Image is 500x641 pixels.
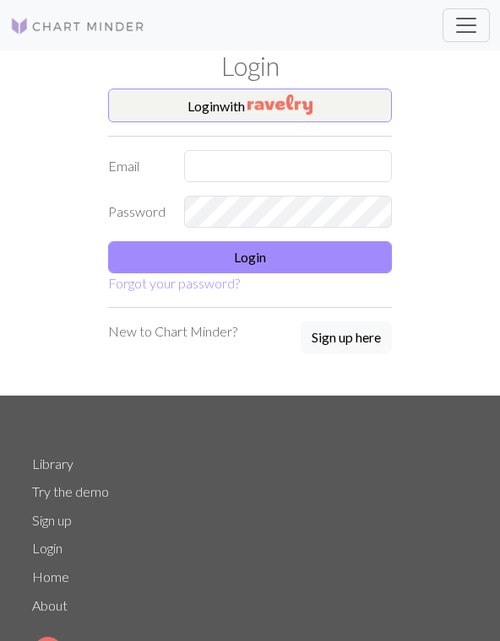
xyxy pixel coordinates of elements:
button: Sign up here [301,321,392,353]
a: Login [32,540,62,556]
button: Toggle navigation [443,8,490,42]
a: Sign up here [301,321,392,355]
a: Try the demo [32,483,109,499]
label: Email [98,150,174,182]
img: Logo [10,16,145,36]
a: Forgot your password? [108,275,240,291]
a: Library [32,455,73,471]
a: Home [32,568,69,584]
p: New to Chart Minder? [108,321,237,342]
img: Ravelry [247,94,312,115]
label: Password [98,196,174,228]
button: Login [108,241,392,273]
h1: Login [22,51,478,82]
button: Loginwith [108,89,392,122]
a: About [32,597,68,613]
a: Sign up [32,512,72,528]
